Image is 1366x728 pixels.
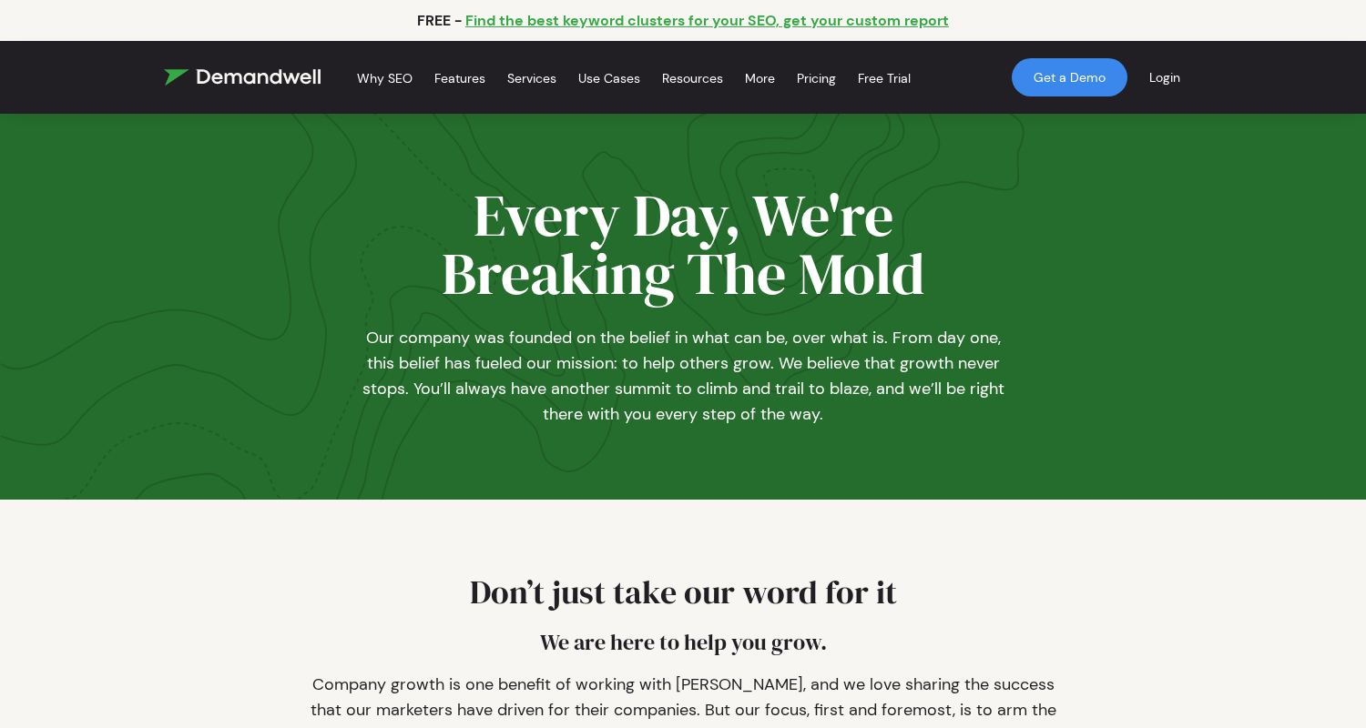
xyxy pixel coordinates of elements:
[417,11,462,30] p: FREE -
[301,627,1065,672] h4: We are here to help you grow.
[1127,47,1202,107] a: Login
[164,69,321,86] img: Demandwell Logo
[355,303,1011,427] p: Our company was founded on the belief in what can be, over what is. From day one, this belief has...
[465,11,949,30] a: Find the best keyword clusters for your SEO, get your custom report
[355,187,1011,303] h1: Every Day, We're Breaking The Mold
[507,48,556,108] a: Services
[797,48,836,108] a: Pricing
[1012,58,1127,96] a: Get a Demo
[662,48,723,108] a: Resources
[745,48,775,108] a: More
[858,48,911,108] a: Free Trial
[357,48,413,108] a: Why SEO
[434,48,485,108] a: Features
[301,572,1065,627] h2: Don’t just take our word for it
[578,48,640,108] a: Use Cases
